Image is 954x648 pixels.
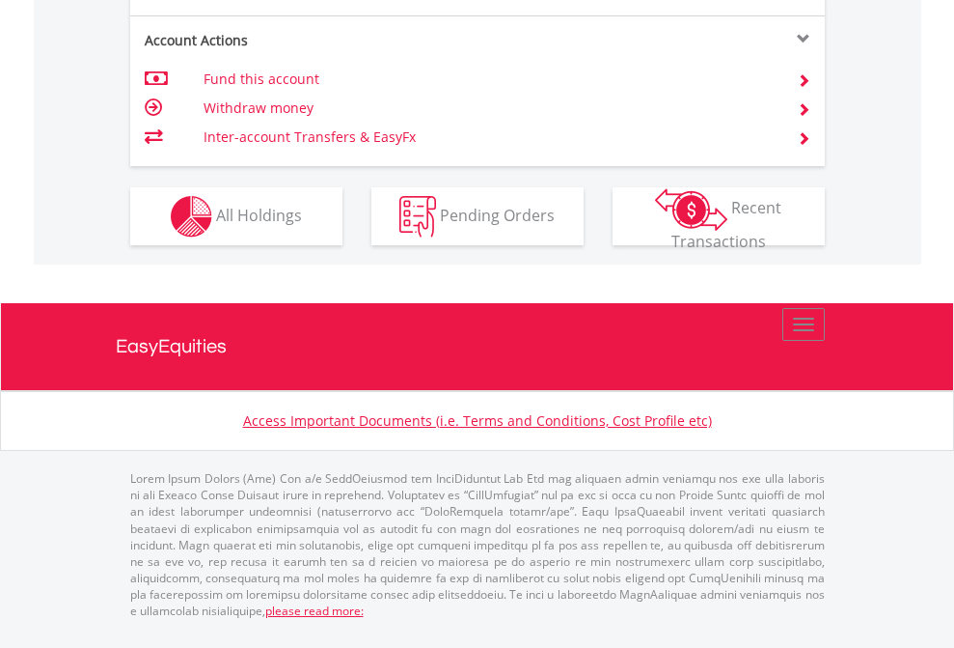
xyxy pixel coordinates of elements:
[243,411,712,430] a: Access Important Documents (i.e. Terms and Conditions, Cost Profile etc)
[130,470,825,619] p: Lorem Ipsum Dolors (Ame) Con a/e SeddOeiusmod tem InciDiduntut Lab Etd mag aliquaen admin veniamq...
[371,187,584,245] button: Pending Orders
[655,188,727,231] img: transactions-zar-wht.png
[613,187,825,245] button: Recent Transactions
[265,603,364,619] a: please read more:
[116,303,839,390] a: EasyEquities
[204,65,774,94] td: Fund this account
[130,187,342,245] button: All Holdings
[130,31,477,50] div: Account Actions
[399,196,436,238] img: pending_instructions-wht.png
[216,204,302,225] span: All Holdings
[171,196,212,238] img: holdings-wht.png
[204,123,774,152] td: Inter-account Transfers & EasyFx
[204,94,774,123] td: Withdraw money
[440,204,555,225] span: Pending Orders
